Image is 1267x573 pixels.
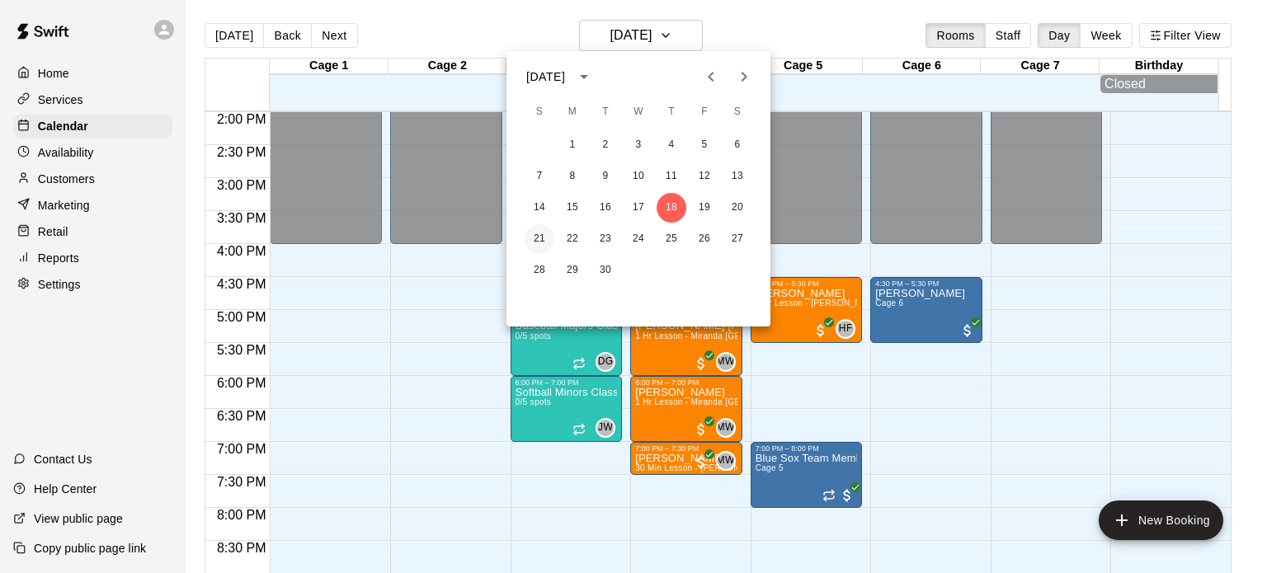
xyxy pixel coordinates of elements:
[591,162,620,191] button: 9
[657,193,686,223] button: 18
[723,162,752,191] button: 13
[657,96,686,129] span: Thursday
[690,193,719,223] button: 19
[624,96,653,129] span: Wednesday
[591,224,620,254] button: 23
[690,224,719,254] button: 26
[526,68,565,86] div: [DATE]
[570,63,598,91] button: calendar view is open, switch to year view
[690,162,719,191] button: 12
[624,224,653,254] button: 24
[657,130,686,160] button: 4
[558,193,587,223] button: 15
[558,96,587,129] span: Monday
[728,60,761,93] button: Next month
[558,162,587,191] button: 8
[525,193,554,223] button: 14
[690,130,719,160] button: 5
[591,256,620,285] button: 30
[525,224,554,254] button: 21
[591,130,620,160] button: 2
[558,256,587,285] button: 29
[723,224,752,254] button: 27
[624,193,653,223] button: 17
[591,96,620,129] span: Tuesday
[558,130,587,160] button: 1
[558,224,587,254] button: 22
[657,224,686,254] button: 25
[525,162,554,191] button: 7
[723,96,752,129] span: Saturday
[695,60,728,93] button: Previous month
[624,162,653,191] button: 10
[657,162,686,191] button: 11
[525,96,554,129] span: Sunday
[723,193,752,223] button: 20
[624,130,653,160] button: 3
[525,256,554,285] button: 28
[591,193,620,223] button: 16
[723,130,752,160] button: 6
[690,96,719,129] span: Friday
